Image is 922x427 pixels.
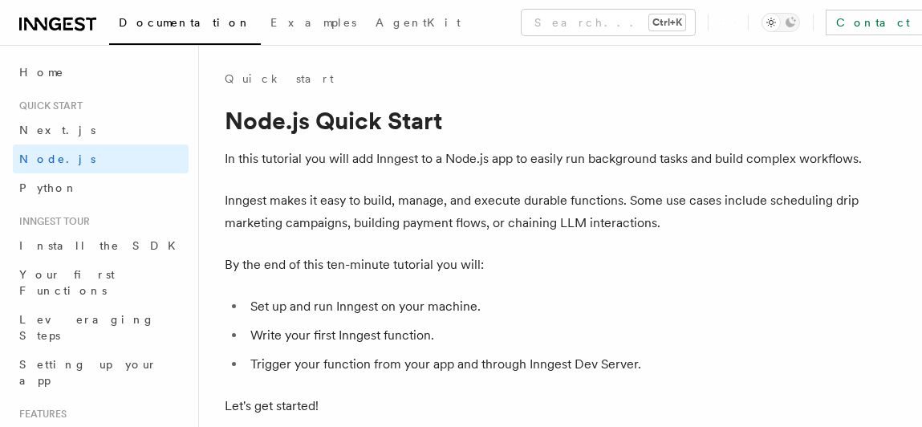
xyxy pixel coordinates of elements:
a: AgentKit [366,5,470,43]
a: Install the SDK [13,231,189,260]
span: Features [13,408,67,421]
span: Leveraging Steps [19,313,155,342]
li: Write your first Inngest function. [246,324,867,347]
a: Examples [261,5,366,43]
a: Leveraging Steps [13,305,189,350]
span: Next.js [19,124,95,136]
p: By the end of this ten-minute tutorial you will: [225,254,867,276]
span: Documentation [119,16,251,29]
button: Search...Ctrl+K [522,10,695,35]
p: Let's get started! [225,395,867,417]
span: Home [19,64,64,80]
li: Set up and run Inngest on your machine. [246,295,867,318]
a: Python [13,173,189,202]
a: Next.js [13,116,189,144]
span: Examples [270,16,356,29]
a: Node.js [13,144,189,173]
span: Setting up your app [19,358,157,387]
span: Install the SDK [19,239,185,252]
span: Your first Functions [19,268,115,297]
li: Trigger your function from your app and through Inngest Dev Server. [246,353,867,376]
span: Quick start [13,100,83,112]
span: Node.js [19,152,95,165]
button: Toggle dark mode [762,13,800,32]
a: Documentation [109,5,261,45]
span: Inngest tour [13,215,90,228]
p: Inngest makes it easy to build, manage, and execute durable functions. Some use cases include sch... [225,189,867,234]
span: AgentKit [376,16,461,29]
a: Your first Functions [13,260,189,305]
kbd: Ctrl+K [649,14,685,31]
p: In this tutorial you will add Inngest to a Node.js app to easily run background tasks and build c... [225,148,867,170]
a: Setting up your app [13,350,189,395]
a: Home [13,58,189,87]
h1: Node.js Quick Start [225,106,867,135]
a: Quick start [225,71,334,87]
span: Python [19,181,78,194]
